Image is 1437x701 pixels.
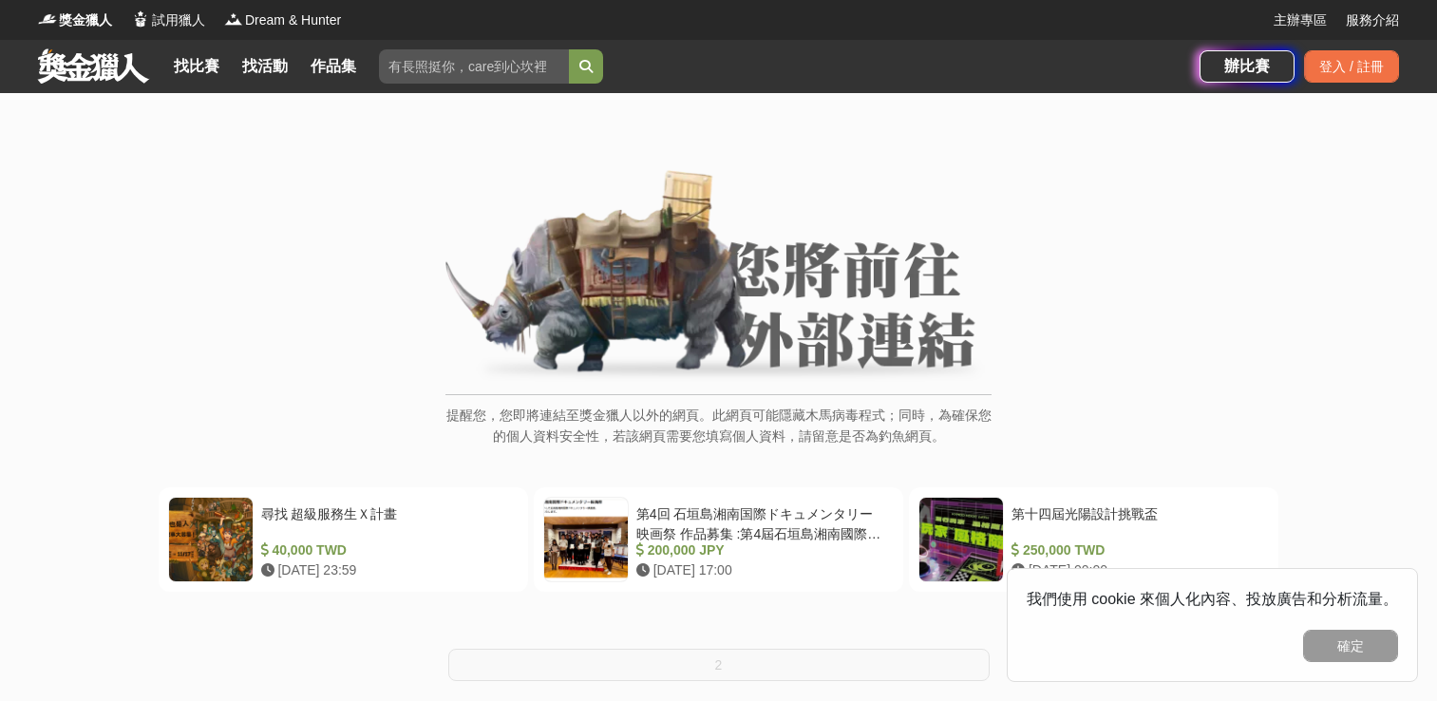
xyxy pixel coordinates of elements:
[235,53,295,80] a: 找活動
[159,487,528,592] a: 尋找 超級服務生Ｘ計畫 40,000 TWD [DATE] 23:59
[38,9,57,28] img: Logo
[131,9,150,28] img: Logo
[224,9,243,28] img: Logo
[445,405,992,466] p: 提醒您，您即將連結至獎金獵人以外的網頁。此網頁可能隱藏木馬病毒程式；同時，為確保您的個人資料安全性，若該網頁需要您填寫個人資料，請留意是否為釣魚網頁。
[152,10,205,30] span: 試用獵人
[59,10,112,30] span: 獎金獵人
[1027,591,1398,607] span: 我們使用 cookie 來個人化內容、投放廣告和分析流量。
[38,10,112,30] a: Logo獎金獵人
[1304,50,1399,83] div: 登入 / 註冊
[1346,10,1399,30] a: 服務介紹
[636,560,886,580] div: [DATE] 17:00
[909,487,1278,592] a: 第十四屆光陽設計挑戰盃 250,000 TWD [DATE] 00:00
[1274,10,1327,30] a: 主辦專區
[261,504,511,540] div: 尋找 超級服務生Ｘ計畫
[448,649,990,681] button: 2
[131,10,205,30] a: Logo試用獵人
[534,487,903,592] a: 第4回 石垣島湘南国際ドキュメンタリー映画祭 作品募集 :第4屆石垣島湘南國際紀錄片電影節作品徵集 200,000 JPY [DATE] 17:00
[1012,560,1261,580] div: [DATE] 00:00
[261,540,511,560] div: 40,000 TWD
[1200,50,1295,83] a: 辦比賽
[636,504,886,540] div: 第4回 石垣島湘南国際ドキュメンタリー映画祭 作品募集 :第4屆石垣島湘南國際紀錄片電影節作品徵集
[1303,630,1398,662] button: 確定
[445,170,992,385] img: External Link Banner
[245,10,341,30] span: Dream & Hunter
[1012,540,1261,560] div: 250,000 TWD
[303,53,364,80] a: 作品集
[379,49,569,84] input: 有長照挺你，care到心坎裡！青春出手，拍出照顧 影音徵件活動
[1012,504,1261,540] div: 第十四屆光陽設計挑戰盃
[166,53,227,80] a: 找比賽
[224,10,341,30] a: LogoDream & Hunter
[636,540,886,560] div: 200,000 JPY
[261,560,511,580] div: [DATE] 23:59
